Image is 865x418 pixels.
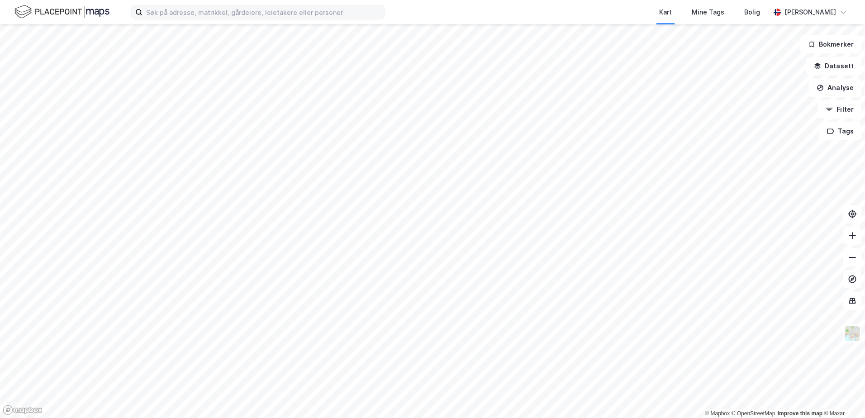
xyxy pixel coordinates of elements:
button: Filter [818,100,861,119]
button: Bokmerker [800,35,861,53]
a: Mapbox homepage [3,405,43,415]
button: Datasett [806,57,861,75]
button: Tags [819,122,861,140]
a: Mapbox [705,410,730,417]
a: OpenStreetMap [732,410,775,417]
a: Improve this map [778,410,822,417]
div: Bolig [744,7,760,18]
iframe: Chat Widget [820,375,865,418]
input: Søk på adresse, matrikkel, gårdeiere, leietakere eller personer [143,5,384,19]
div: [PERSON_NAME] [784,7,836,18]
div: Kontrollprogram for chat [820,375,865,418]
div: Mine Tags [692,7,724,18]
button: Analyse [809,79,861,97]
img: Z [844,325,861,342]
img: logo.f888ab2527a4732fd821a326f86c7f29.svg [14,4,109,20]
div: Kart [659,7,672,18]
